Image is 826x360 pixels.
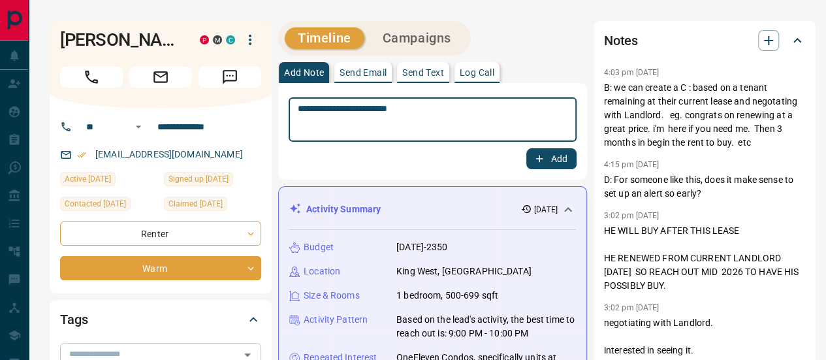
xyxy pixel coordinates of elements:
p: Activity Pattern [304,313,368,327]
p: Log Call [460,68,494,77]
p: B: we can create a C : based on a tenant remaining at their current lease and negotating with Lan... [604,81,805,150]
p: [DATE] [534,204,558,216]
h2: Notes [604,30,638,51]
div: Notes [604,25,805,56]
div: Tags [60,304,261,335]
span: Active [DATE] [65,172,111,186]
svg: Email Verified [77,150,86,159]
a: [EMAIL_ADDRESS][DOMAIN_NAME] [95,149,243,159]
div: Renter [60,221,261,246]
p: 3:02 pm [DATE] [604,303,659,312]
div: Activity Summary[DATE] [289,197,576,221]
div: Sat Jun 24 2023 [164,172,261,190]
p: 4:15 pm [DATE] [604,160,659,169]
p: HE WILL BUY AFTER THIS LEASE HE RENEWED FROM CURRENT LANDLORD [DATE] SO REACH OUT MID 2026 TO HAV... [604,224,805,293]
p: 1 bedroom, 500-699 sqft [396,289,498,303]
span: Contacted [DATE] [65,197,126,210]
p: Activity Summary [306,203,381,216]
span: Email [129,67,192,88]
div: Sun Aug 10 2025 [60,172,157,190]
p: 4:03 pm [DATE] [604,68,659,77]
p: D: For someone like this, does it make sense to set up an alert so early? [604,173,805,201]
p: Location [304,265,340,278]
p: Add Note [284,68,324,77]
p: King West, [GEOGRAPHIC_DATA] [396,265,532,278]
p: [DATE]-2350 [396,240,447,254]
button: Campaigns [370,27,464,49]
span: Call [60,67,123,88]
p: Based on the lead's activity, the best time to reach out is: 9:00 PM - 10:00 PM [396,313,576,340]
p: Budget [304,240,334,254]
h2: Tags [60,309,87,330]
span: Signed up [DATE] [168,172,229,186]
button: Open [131,119,146,135]
div: Sat Aug 02 2025 [60,197,157,215]
button: Add [526,148,576,169]
div: Warm [60,256,261,280]
span: Claimed [DATE] [168,197,223,210]
div: condos.ca [226,35,235,44]
h1: [PERSON_NAME] [60,29,180,50]
div: property.ca [200,35,209,44]
p: Size & Rooms [304,289,360,303]
p: Send Text [402,68,444,77]
div: mrloft.ca [213,35,222,44]
p: Send Email [340,68,387,77]
span: Message [199,67,261,88]
div: Sat Aug 02 2025 [164,197,261,215]
button: Timeline [285,27,364,49]
p: 3:02 pm [DATE] [604,211,659,220]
